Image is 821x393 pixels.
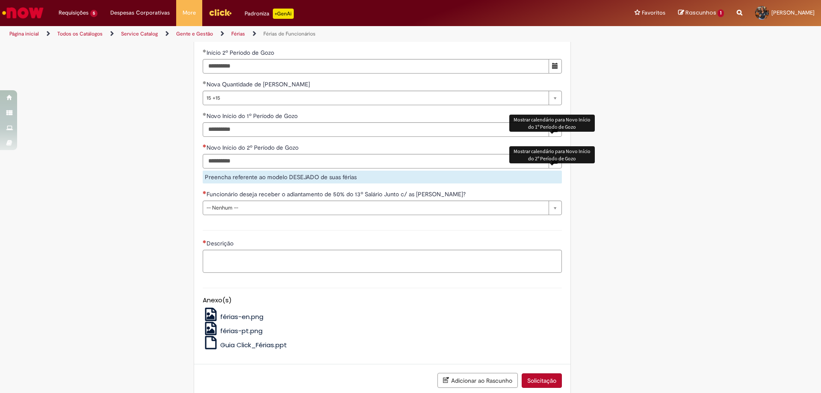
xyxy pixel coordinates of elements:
[207,201,544,215] span: -- Nenhum --
[509,115,595,132] div: Mostrar calendário para Novo Início do 1º Período de Gozo
[231,30,245,37] a: Férias
[273,9,294,19] p: +GenAi
[220,340,287,349] span: Guia Click_Férias.ppt
[203,250,562,273] textarea: Descrição
[203,154,549,168] input: Novo Início do 2º Período de Gozo
[59,9,89,17] span: Requisições
[685,9,716,17] span: Rascunhos
[6,26,541,42] ul: Trilhas de página
[207,91,544,105] span: 15 +15
[437,373,518,388] button: Adicionar ao Rascunho
[549,59,562,74] button: Mostrar calendário para Início 2º Período de Gozo
[207,112,299,120] span: Novo Início do 1º Período de Gozo
[203,112,207,116] span: Obrigatório Preenchido
[207,80,312,88] span: Nova Quantidade de [PERSON_NAME]
[207,190,467,198] span: Funcionário deseja receber o adiantamento de 50% do 13º Salário Junto c/ as [PERSON_NAME]?
[642,9,665,17] span: Favoritos
[207,49,276,56] span: Início 2º Período de Gozo
[183,9,196,17] span: More
[203,297,562,304] h5: Anexo(s)
[718,9,724,17] span: 1
[121,30,158,37] a: Service Catalog
[509,146,595,163] div: Mostrar calendário para Novo Início do 2º Período de Gozo
[203,59,549,74] input: Início 2º Período de Gozo 15 September 2025 Monday
[203,326,263,335] a: férias-pt.png
[57,30,103,37] a: Todos os Catálogos
[9,30,39,37] a: Página inicial
[771,9,815,16] span: [PERSON_NAME]
[203,312,264,321] a: férias-en.png
[203,122,549,137] input: Novo Início do 1º Período de Gozo 26 May 2025 Monday
[207,239,235,247] span: Descrição
[245,9,294,19] div: Padroniza
[110,9,170,17] span: Despesas Corporativas
[203,81,207,84] span: Obrigatório Preenchido
[90,10,97,17] span: 5
[678,9,724,17] a: Rascunhos
[263,30,316,37] a: Férias de Funcionários
[203,340,287,349] a: Guia Click_Férias.ppt
[203,240,207,243] span: Necessários
[522,373,562,388] button: Solicitação
[220,312,263,321] span: férias-en.png
[203,144,207,148] span: Necessários
[203,49,207,53] span: Obrigatório Preenchido
[203,171,562,183] div: Preencha referente ao modelo DESEJADO de suas férias
[203,191,207,194] span: Necessários
[1,4,45,21] img: ServiceNow
[207,144,300,151] span: Novo Início do 2º Período de Gozo
[176,30,213,37] a: Gente e Gestão
[220,326,263,335] span: férias-pt.png
[209,6,232,19] img: click_logo_yellow_360x200.png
